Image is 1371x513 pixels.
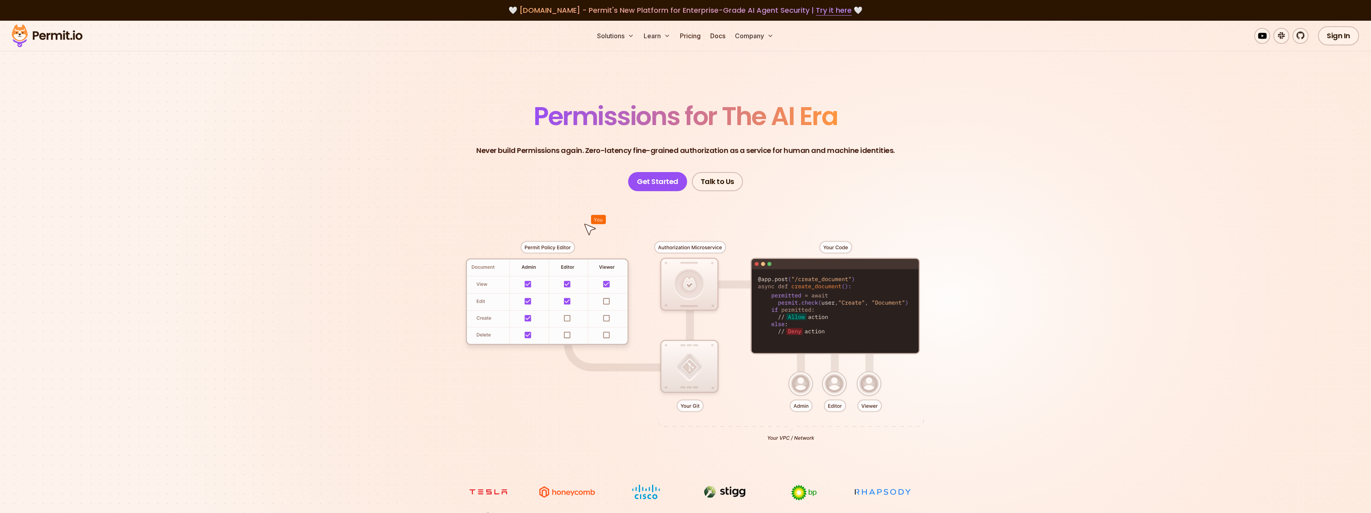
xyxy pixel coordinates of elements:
[732,28,777,44] button: Company
[628,172,687,191] a: Get Started
[519,5,852,15] span: [DOMAIN_NAME] - Permit's New Platform for Enterprise-Grade AI Agent Security |
[534,98,837,134] span: Permissions for The AI Era
[677,28,704,44] a: Pricing
[1318,26,1359,45] a: Sign In
[640,28,674,44] button: Learn
[692,172,743,191] a: Talk to Us
[19,5,1352,16] div: 🤍 🤍
[695,484,755,499] img: Stigg
[458,484,518,499] img: tesla
[476,145,895,156] p: Never build Permissions again. Zero-latency fine-grained authorization as a service for human and...
[853,484,913,499] img: Rhapsody Health
[616,484,676,499] img: Cisco
[8,22,86,49] img: Permit logo
[816,5,852,16] a: Try it here
[707,28,729,44] a: Docs
[537,484,597,499] img: Honeycomb
[774,484,834,501] img: bp
[594,28,637,44] button: Solutions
